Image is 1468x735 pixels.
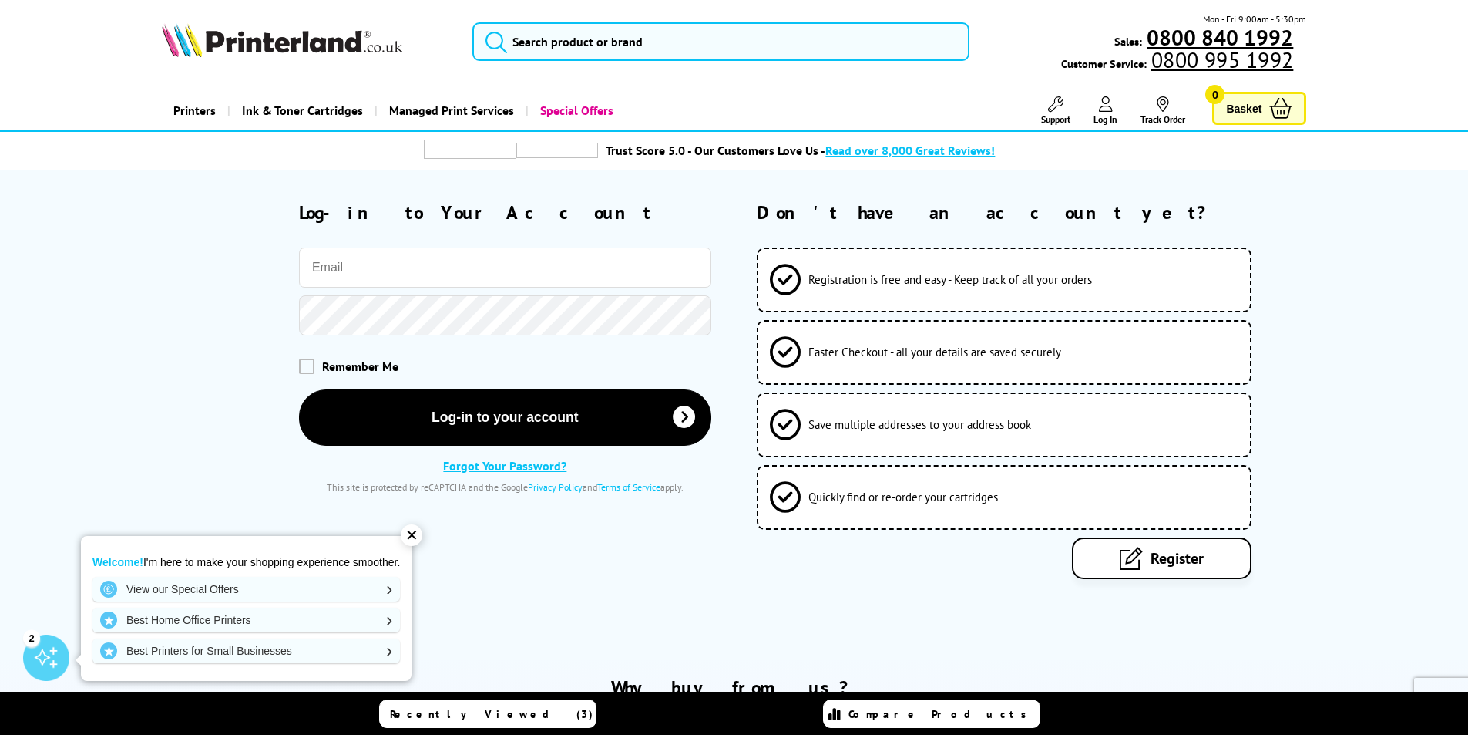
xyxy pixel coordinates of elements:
[162,91,227,130] a: Printers
[1041,113,1070,125] span: Support
[299,389,711,446] button: Log-in to your account
[808,272,1092,287] span: Registration is free and easy - Keep track of all your orders
[1151,548,1204,568] span: Register
[443,458,566,474] a: Forgot Your Password?
[162,676,1307,700] h2: Why buy from us?
[1212,92,1306,125] a: Basket 0
[227,91,375,130] a: Ink & Toner Cartridges
[516,143,598,158] img: trustpilot rating
[1142,30,1306,46] a: 0800 840 1992
[92,556,143,568] strong: Welcome!
[528,481,583,493] a: Privacy Policy
[1226,98,1261,119] span: Basket
[1203,12,1306,26] span: Mon - Fri 9:00am - 5:30pm
[606,143,995,158] a: Trust Score 5.0 - Our Customers Love Us -Read over 8,000 Great Reviews!
[1072,538,1251,579] a: Register
[848,707,1035,721] span: Compare Products
[390,707,593,721] span: Recently Viewed (3)
[401,524,422,546] div: ✕
[526,91,625,130] a: Special Offers
[162,23,454,60] a: Printerland Logo
[23,629,40,646] div: 2
[825,143,995,158] span: Read over 8,000 Great Reviews!
[242,91,363,130] span: Ink & Toner Cartridges
[472,22,969,61] input: Search product or brand
[1144,23,1306,52] a: 0800 840 1992
[299,248,711,288] input: Email
[1149,46,1306,74] a: 0800 995 1992
[92,639,400,663] a: Best Printers for Small Businesses
[322,359,398,374] span: Remember Me
[1061,52,1306,71] span: Customer Service:
[424,140,516,159] img: trustpilot rating
[379,700,596,728] a: Recently Viewed (3)
[92,608,400,632] a: Best Home Office Printers
[823,700,1040,728] a: Compare Products
[597,481,660,493] a: Terms of Service
[299,201,711,224] h2: Log-in to Your Account
[375,91,526,130] a: Managed Print Services
[299,481,711,493] div: This site is protected by reCAPTCHA and the Google and apply.
[757,201,1306,224] h2: Don't have an account yet?
[162,23,402,57] img: Printerland Logo
[808,417,1031,432] span: Save multiple addresses to your address book
[808,490,998,504] span: Quickly find or re-order your cartridges
[1093,96,1117,125] a: Log In
[92,577,400,602] a: View our Special Offers
[1205,85,1224,104] span: 0
[92,555,400,569] p: I'm here to make your shopping experience smoother.
[1041,96,1070,125] a: Support
[1093,113,1117,125] span: Log In
[1114,34,1142,49] span: Sales:
[808,345,1061,359] span: Faster Checkout - all your details are saved securely
[1140,96,1185,125] a: Track Order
